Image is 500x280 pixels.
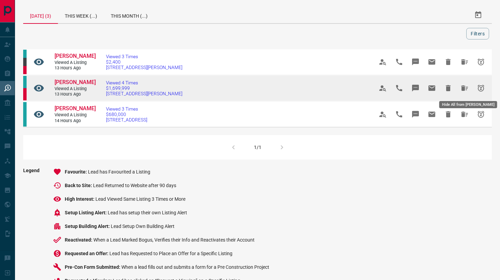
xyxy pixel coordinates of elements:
[65,264,121,270] span: Pre-Con Form Submitted
[106,54,182,70] a: Viewed 3 Times$2,400[STREET_ADDRESS][PERSON_NAME]
[65,237,93,243] span: Reactivated
[440,80,456,96] span: Hide
[23,7,58,24] div: [DATE] (3)
[55,105,96,112] span: [PERSON_NAME]
[106,85,182,91] span: $1,699,999
[23,76,27,88] div: condos.ca
[473,80,489,96] span: Snooze
[456,54,473,70] span: Hide All from Zara Yow
[23,66,27,74] div: property.ca
[391,54,407,70] span: Call
[456,106,473,122] span: Hide All from Horacio Coronel
[55,105,95,112] a: [PERSON_NAME]
[55,112,95,118] span: Viewed a Listing
[23,88,27,100] div: property.ca
[375,106,391,122] span: View Profile
[65,196,95,202] span: High Interest
[391,80,407,96] span: Call
[23,50,27,58] div: condos.ca
[55,92,95,97] span: 13 hours ago
[106,80,182,85] span: Viewed 4 Times
[93,183,176,188] span: Lead Returned to Website after 90 days
[466,28,489,39] button: Filters
[424,106,440,122] span: Email
[473,54,489,70] span: Snooze
[106,80,182,96] a: Viewed 4 Times$1,699,999[STREET_ADDRESS][PERSON_NAME]
[106,54,182,59] span: Viewed 3 Times
[55,60,95,66] span: Viewed a Listing
[439,101,497,108] div: Hide All from [PERSON_NAME]
[55,53,95,60] a: [PERSON_NAME]
[375,80,391,96] span: View Profile
[55,65,95,71] span: 13 hours ago
[55,79,96,85] span: [PERSON_NAME]
[65,224,111,229] span: Setup Building Alert
[470,7,486,23] button: Select Date Range
[407,80,424,96] span: Message
[65,210,108,215] span: Setup Listing Alert
[55,53,96,59] span: [PERSON_NAME]
[106,59,182,65] span: $2,400
[23,102,27,127] div: condos.ca
[106,117,147,122] span: [STREET_ADDRESS]
[407,54,424,70] span: Message
[473,106,489,122] span: Snooze
[58,7,104,23] div: This Week (...)
[407,106,424,122] span: Message
[106,106,147,122] a: Viewed 3 Times$680,000[STREET_ADDRESS]
[111,224,175,229] span: Lead Setup Own Building Alert
[391,106,407,122] span: Call
[106,112,147,117] span: $680,000
[440,54,456,70] span: Hide
[108,210,187,215] span: Lead has setup their own Listing Alert
[88,169,150,175] span: Lead has Favourited a Listing
[55,79,95,86] a: [PERSON_NAME]
[55,118,95,124] span: 14 hours ago
[65,251,109,256] span: Requested an Offer
[95,196,185,202] span: Lead Viewed Same Listing 3 Times or More
[106,65,182,70] span: [STREET_ADDRESS][PERSON_NAME]
[440,106,456,122] span: Hide
[65,183,93,188] span: Back to Site
[254,145,261,150] div: 1/1
[424,54,440,70] span: Email
[121,264,269,270] span: When a lead fills out and submits a form for a Pre Construction Project
[375,54,391,70] span: View Profile
[106,91,182,96] span: [STREET_ADDRESS][PERSON_NAME]
[23,58,27,66] div: mrloft.ca
[65,169,88,175] span: Favourite
[55,86,95,92] span: Viewed a Listing
[109,251,232,256] span: Lead has Requested to Place an Offer for a Specific Listing
[104,7,154,23] div: This Month (...)
[106,106,147,112] span: Viewed 3 Times
[93,237,255,243] span: When a Lead Marked Bogus, Verifies their Info and Reactivates their Account
[456,80,473,96] span: Hide All from Anders Fisker
[424,80,440,96] span: Email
